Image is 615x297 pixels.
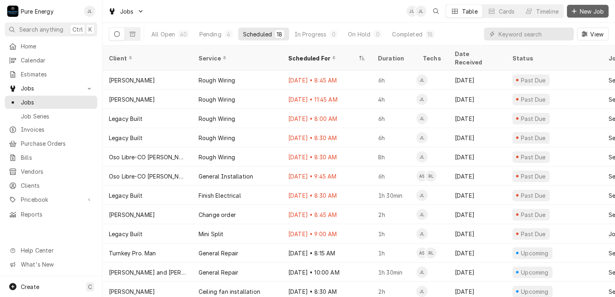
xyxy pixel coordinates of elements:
div: [DATE] [448,109,506,128]
input: Keyword search [498,28,570,40]
a: Go to Pricebook [5,193,97,206]
div: [DATE] • 8:15 AM [282,243,372,263]
div: [PERSON_NAME] [109,95,155,104]
div: 18 [277,30,282,38]
div: 6h [372,109,416,128]
div: Finish Electrical [199,191,241,200]
div: Oso Libre-CO [PERSON_NAME] [109,153,186,161]
div: Pure Energy [21,7,54,16]
div: [DATE] [448,90,506,109]
span: Clients [21,181,93,190]
div: [PERSON_NAME] [109,76,155,84]
a: Bills [5,151,97,164]
span: Create [21,283,39,290]
div: Oso Libre-CO [PERSON_NAME] [109,172,186,181]
div: James Linnenkamp's Avatar [416,132,428,143]
div: P [7,6,18,17]
div: JL [416,209,428,220]
a: Go to Jobs [105,5,147,18]
div: Upcoming [520,249,550,257]
div: Scheduled For [288,54,357,62]
div: Ceiling fan installation [199,287,260,296]
div: Past Due [520,153,547,161]
div: JL [416,190,428,201]
span: K [88,25,92,34]
a: Calendar [5,54,97,67]
div: Pending [199,30,221,38]
div: Upcoming [520,287,550,296]
div: [DATE] [448,186,506,205]
div: [DATE] • 10:00 AM [282,263,372,282]
div: Albert Hernandez Soto's Avatar [416,171,428,182]
div: James Linnenkamp's Avatar [406,6,418,17]
div: Scheduled [243,30,272,38]
div: Past Due [520,114,547,123]
div: Legacy Built [109,191,143,200]
div: JL [416,74,428,86]
span: Vendors [21,167,93,176]
div: 6h [372,128,416,147]
a: Reports [5,208,97,221]
div: Turnkey Pro. Man [109,249,156,257]
a: Jobs [5,96,97,109]
div: Date Received [455,50,498,66]
div: Legacy Built [109,230,143,238]
div: 1h [372,224,416,243]
div: [DATE] • 8:45 AM [282,70,372,90]
div: 6h [372,167,416,186]
button: View [577,28,609,40]
div: Status [512,54,594,62]
div: 1h [372,243,416,263]
span: Bills [21,153,93,162]
div: JL [416,151,428,163]
div: Mini Split [199,230,224,238]
button: Search anythingCtrlK [5,22,97,36]
div: [DATE] [448,224,506,243]
span: What's New [21,260,92,269]
div: [PERSON_NAME] [109,287,155,296]
a: Clients [5,179,97,192]
div: James Linnenkamp's Avatar [416,267,428,278]
div: RL [425,247,436,259]
div: General Installation [199,172,253,181]
div: JL [416,267,428,278]
div: 18 [427,30,433,38]
div: Pure Energy's Avatar [7,6,18,17]
div: Past Due [520,134,547,142]
span: Search anything [19,25,63,34]
div: [DATE] • 8:00 AM [282,109,372,128]
div: [PERSON_NAME] [109,211,155,219]
div: Albert Hernandez Soto's Avatar [416,247,428,259]
div: JL [416,228,428,239]
div: Past Due [520,191,547,200]
div: 8h [372,147,416,167]
div: James Linnenkamp's Avatar [416,228,428,239]
div: JL [416,113,428,124]
div: [DATE] • 11:45 AM [282,90,372,109]
div: JL [416,286,428,297]
a: Vendors [5,165,97,178]
div: [DATE] [448,147,506,167]
span: Jobs [120,7,134,16]
span: Home [21,42,93,50]
span: Ctrl [72,25,83,34]
span: Help Center [21,246,92,255]
a: Go to Jobs [5,82,97,95]
div: James Linnenkamp's Avatar [416,190,428,201]
div: 6h [372,70,416,90]
div: Cards [499,7,515,16]
div: James Linnenkamp's Avatar [416,94,428,105]
div: James Linnenkamp's Avatar [416,113,428,124]
span: Estimates [21,70,93,78]
a: Go to Help Center [5,244,97,257]
div: General Repair [199,268,238,277]
span: Jobs [21,84,81,92]
div: [DATE] • 8:30 AM [282,128,372,147]
span: View [589,30,605,38]
div: Change order [199,211,236,219]
div: James Linnenkamp's Avatar [416,209,428,220]
div: [DATE] • 8:45 AM [282,205,372,224]
div: [DATE] [448,263,506,282]
div: [DATE] [448,70,506,90]
div: RL [425,171,436,182]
